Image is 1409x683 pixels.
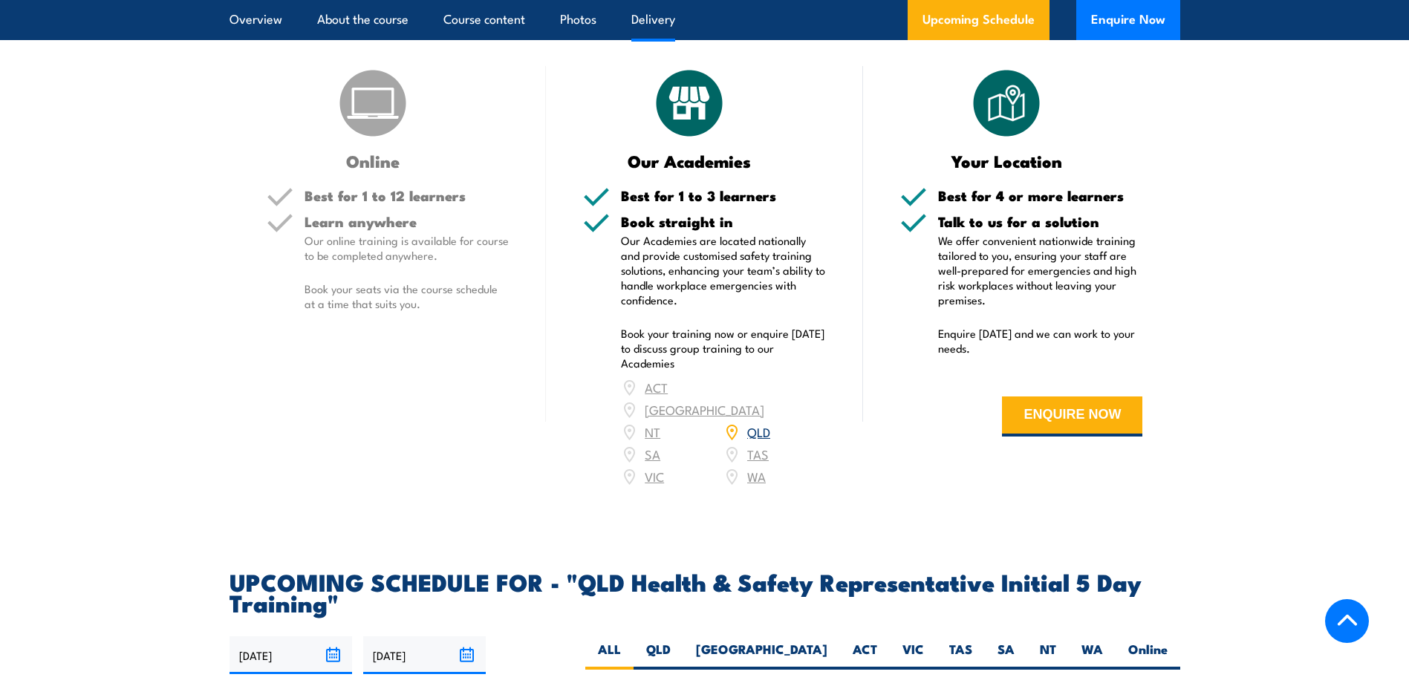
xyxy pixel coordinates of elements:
[267,152,480,169] h3: Online
[585,641,634,670] label: ALL
[305,215,510,229] h5: Learn anywhere
[621,189,826,203] h5: Best for 1 to 3 learners
[938,233,1143,307] p: We offer convenient nationwide training tailored to you, ensuring your staff are well-prepared fo...
[1116,641,1180,670] label: Online
[900,152,1113,169] h3: Your Location
[937,641,985,670] label: TAS
[1027,641,1069,670] label: NT
[621,326,826,370] p: Book your training now or enquire [DATE] to discuss group training to our Academies
[305,281,510,311] p: Book your seats via the course schedule at a time that suits you.
[305,189,510,203] h5: Best for 1 to 12 learners
[1069,641,1116,670] label: WA
[938,215,1143,229] h5: Talk to us for a solution
[230,636,352,674] input: From date
[747,422,770,440] a: QLD
[305,233,510,263] p: Our online training is available for course to be completed anywhere.
[1002,396,1142,437] button: ENQUIRE NOW
[890,641,937,670] label: VIC
[621,215,826,229] h5: Book straight in
[230,571,1180,612] h2: UPCOMING SCHEDULE FOR - "QLD Health & Safety Representative Initial 5 Day Training"
[840,641,890,670] label: ACT
[938,189,1143,203] h5: Best for 4 or more learners
[985,641,1027,670] label: SA
[583,152,796,169] h3: Our Academies
[634,641,683,670] label: QLD
[621,233,826,307] p: Our Academies are located nationally and provide customised safety training solutions, enhancing ...
[363,636,486,674] input: To date
[938,326,1143,356] p: Enquire [DATE] and we can work to your needs.
[683,641,840,670] label: [GEOGRAPHIC_DATA]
